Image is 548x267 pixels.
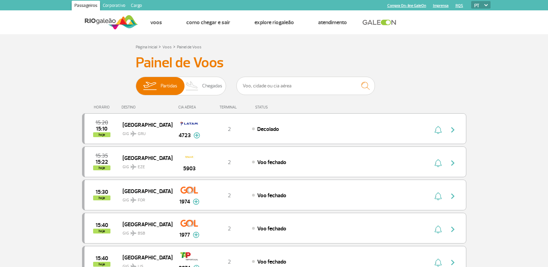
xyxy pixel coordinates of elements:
img: sino-painel-voo.svg [434,126,442,134]
img: seta-direita-painel-voo.svg [449,126,457,134]
span: GIG [123,160,167,170]
h3: Painel de Voos [136,54,413,71]
span: Voo fechado [257,225,286,232]
img: sino-painel-voo.svg [434,192,442,200]
img: seta-direita-painel-voo.svg [449,225,457,233]
img: sino-painel-voo.svg [434,258,442,267]
img: slider-embarque [139,77,161,95]
span: 1974 [179,198,190,206]
div: CIA AÉREA [172,105,207,109]
a: Painel de Voos [177,45,201,50]
img: destiny_airplane.svg [131,164,136,170]
img: seta-direita-painel-voo.svg [449,159,457,167]
a: Corporativo [100,1,128,12]
div: HORÁRIO [84,105,122,109]
span: GIG [123,227,167,237]
a: Compra On-line GaleOn [387,3,426,8]
img: sino-painel-voo.svg [434,159,442,167]
a: Explore RIOgaleão [254,19,294,26]
span: 2 [228,225,231,232]
img: seta-direita-painel-voo.svg [449,192,457,200]
span: 2 [228,126,231,133]
a: Imprensa [433,3,449,8]
div: TERMINAL [207,105,252,109]
span: [GEOGRAPHIC_DATA] [123,120,167,129]
a: > [173,42,176,50]
span: 2025-09-25 15:10:00 [96,126,107,131]
img: slider-desembarque [182,77,203,95]
span: 2025-09-25 15:20:00 [96,120,108,125]
a: Voos [150,19,162,26]
a: Atendimento [318,19,347,26]
span: [GEOGRAPHIC_DATA] [123,187,167,196]
span: Voo fechado [257,159,286,166]
span: 5903 [183,164,196,173]
span: GIG [123,193,167,203]
span: 2 [228,192,231,199]
span: hoje [93,262,110,267]
input: Voo, cidade ou cia aérea [236,77,375,95]
a: RQS [456,3,463,8]
span: 2025-09-25 15:40:00 [96,223,108,228]
span: Voo fechado [257,192,286,199]
span: 2 [228,159,231,166]
span: 2025-09-25 15:30:00 [96,190,108,194]
span: hoje [93,132,110,137]
a: Página Inicial [136,45,157,50]
span: 2025-09-25 15:40:00 [96,256,108,261]
span: hoje [93,196,110,200]
span: Partidas [161,77,177,95]
img: sino-painel-voo.svg [434,225,442,233]
img: destiny_airplane.svg [131,230,136,236]
span: GRU [138,131,146,137]
span: EZE [138,164,145,170]
span: [GEOGRAPHIC_DATA] [123,153,167,162]
span: 1977 [179,231,190,239]
div: DESTINO [122,105,172,109]
span: Decolado [257,126,279,133]
img: mais-info-painel-voo.svg [193,232,199,238]
a: Voos [162,45,172,50]
a: Passageiros [72,1,100,12]
span: Chegadas [202,77,222,95]
a: Como chegar e sair [186,19,230,26]
span: 2025-09-25 15:35:00 [96,153,108,158]
img: destiny_airplane.svg [131,197,136,203]
span: BSB [138,230,145,237]
span: 2025-09-25 15:22:00 [96,160,108,164]
img: destiny_airplane.svg [131,131,136,136]
span: [GEOGRAPHIC_DATA] [123,253,167,262]
span: Voo fechado [257,258,286,265]
span: hoje [93,165,110,170]
span: hoje [93,229,110,233]
div: STATUS [252,105,308,109]
span: [GEOGRAPHIC_DATA] [123,220,167,229]
a: Cargo [128,1,145,12]
img: mais-info-painel-voo.svg [193,199,199,205]
span: 2 [228,258,231,265]
span: GIG [123,127,167,137]
a: > [159,42,161,50]
img: seta-direita-painel-voo.svg [449,258,457,267]
img: mais-info-painel-voo.svg [194,132,200,139]
span: 4723 [179,131,191,140]
span: FOR [138,197,145,203]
